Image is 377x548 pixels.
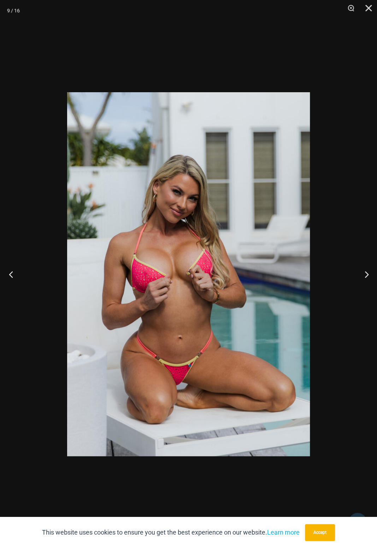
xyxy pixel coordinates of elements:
img: Bubble Mesh Highlight Pink 323 Top 469 Thong 05 [67,92,310,456]
a: Learn more [267,529,300,536]
button: Next [351,257,377,292]
button: Accept [305,524,335,541]
div: 9 / 16 [7,5,20,16]
p: This website uses cookies to ensure you get the best experience on our website. [42,527,300,538]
